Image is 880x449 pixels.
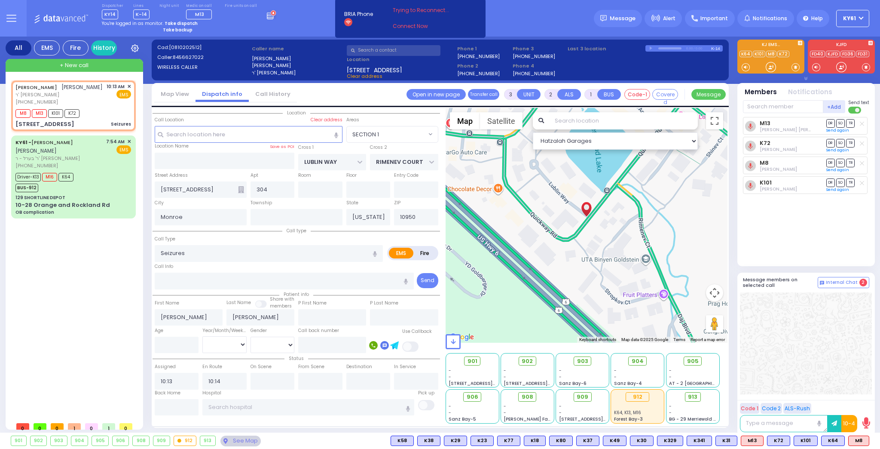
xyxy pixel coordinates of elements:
[497,436,520,446] div: BLS
[577,393,588,401] span: 909
[559,409,562,416] span: -
[346,200,358,206] label: State
[284,355,308,362] span: Status
[760,166,797,172] span: Moses Roth
[808,43,875,49] label: KJFD
[760,146,797,153] span: Yitzchok Ekstein
[760,179,772,186] a: K101
[577,357,588,366] span: 903
[687,436,712,446] div: BLS
[517,89,541,100] button: UNIT
[51,436,67,446] div: 903
[111,121,131,127] div: Seizures
[249,90,297,98] a: Call History
[739,51,752,57] a: K64
[557,89,581,100] button: ALS
[133,436,149,446] div: 908
[48,109,63,118] span: K101
[559,374,562,380] span: -
[450,112,480,129] button: Show street map
[15,162,58,169] span: [PHONE_NUMBER]
[155,327,163,334] label: Age
[657,436,683,446] div: BLS
[157,54,249,61] label: Caller:
[471,436,494,446] div: K23
[389,248,414,258] label: EMS
[15,139,31,146] span: KY61 -
[611,376,654,387] span: K64, K13, M16
[706,284,723,301] button: Map camera controls
[133,3,150,9] label: Lines
[449,380,530,387] span: [STREET_ADDRESS][PERSON_NAME]
[155,390,180,397] label: Back Home
[848,436,869,446] div: M8
[298,363,324,370] label: From Scene
[522,393,533,401] span: 908
[225,3,257,9] label: Fire units on call
[840,51,855,57] a: FD36
[11,436,26,446] div: 901
[783,403,811,414] button: ALS-Rush
[669,409,672,416] span: -
[576,436,599,446] div: K37
[522,357,533,366] span: 902
[767,436,790,446] div: K72
[393,22,461,30] a: Connect Now
[283,110,310,116] span: Location
[760,140,770,146] a: K72
[504,374,506,380] span: -
[632,357,644,366] span: 904
[760,126,836,133] span: Levy Friedman
[576,436,599,446] div: BLS
[740,403,759,414] button: Code 1
[820,281,824,285] img: comment-alt.png
[15,173,41,181] span: Driver-K13
[61,83,103,91] span: [PERSON_NAME]
[252,45,344,52] label: Caller name
[826,139,835,147] span: DR
[102,20,163,27] span: You're logged in as monitor.
[810,51,825,57] a: FD40
[559,367,562,374] span: -
[743,277,818,288] h5: Message members on selected call
[467,393,478,401] span: 906
[448,332,476,343] a: Open this area in Google Maps (opens a new window)
[614,367,617,374] span: -
[788,87,832,97] button: Notifications
[107,83,125,90] span: 10:13 AM
[630,436,654,446] div: BLS
[155,363,176,370] label: Assigned
[711,45,723,52] div: K-14
[71,436,88,446] div: 904
[251,200,272,206] label: Township
[252,69,344,77] label: ר' [PERSON_NAME]
[102,9,118,19] span: KY14
[347,73,382,80] span: Clear address
[157,64,249,71] label: WIRELESS CALLER
[826,51,840,57] a: KJFD
[16,423,29,430] span: 0
[626,392,649,402] div: 912
[155,200,164,206] label: City
[706,315,723,332] button: Drag Pegman onto the map to open Street View
[826,178,835,187] span: DR
[669,374,672,380] span: -
[652,89,678,100] button: Covered
[579,200,594,225] div: ZALMEN LEIB FRIEDMAN
[513,45,565,52] span: Phone 3
[58,173,73,181] span: K64
[15,120,74,129] div: [STREET_ADDRESS]
[836,10,869,27] button: KY61
[15,84,57,91] a: [PERSON_NAME]
[270,144,294,150] label: Save as POI
[155,143,189,150] label: Location Name
[568,45,645,52] label: Last 3 location
[155,263,173,270] label: Call Info
[116,90,131,98] span: EMS
[311,117,342,123] label: Clear address
[155,126,342,142] input: Search location here
[794,436,818,446] div: K101
[524,436,546,446] div: K18
[614,416,643,422] span: Forest Bay-3
[102,3,123,9] label: Dispatcher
